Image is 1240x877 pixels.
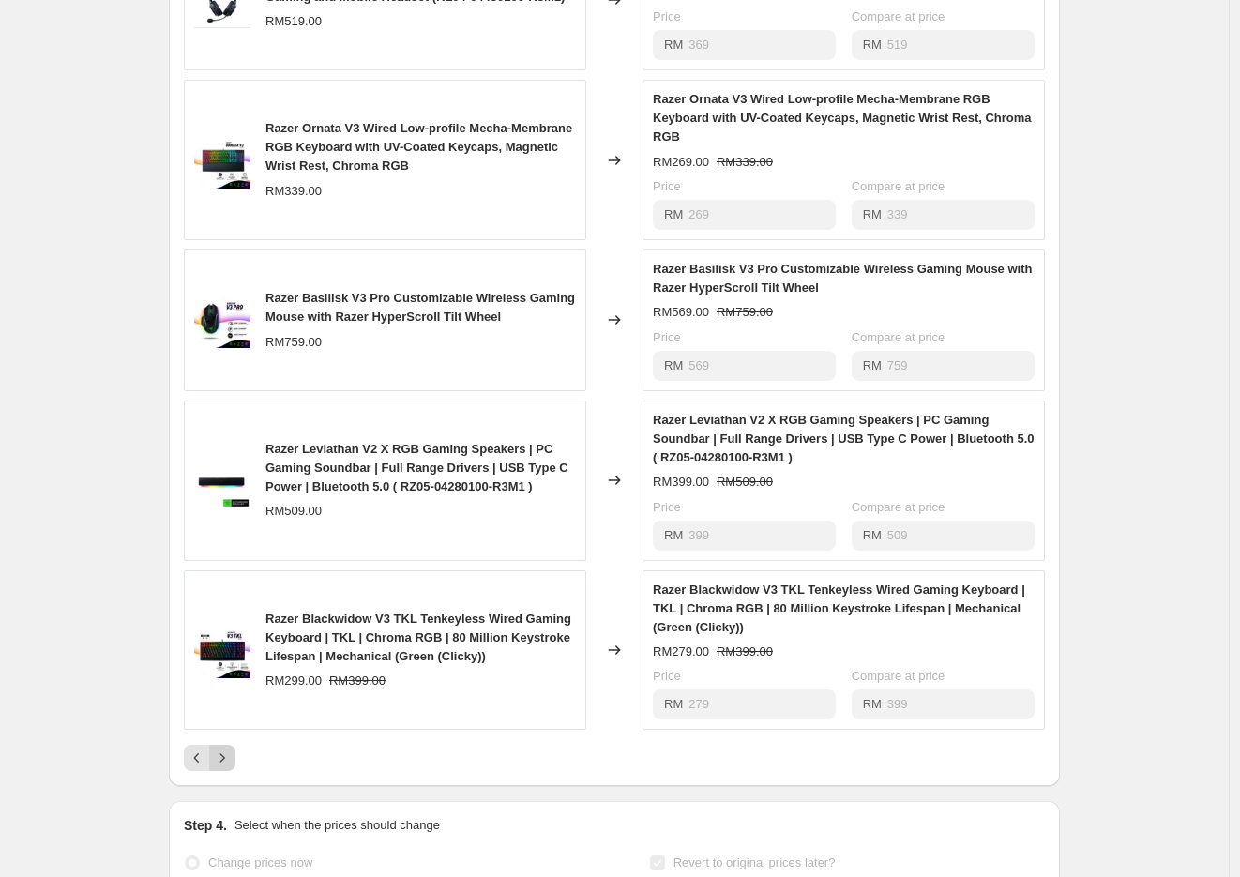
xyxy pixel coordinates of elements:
[852,330,945,344] span: Compare at price
[653,669,681,683] span: Price
[653,582,1025,634] span: Razer Blackwidow V3 TKL Tenkeyless Wired Gaming Keyboard | TKL | Chroma RGB | 80 Million Keystrok...
[653,500,681,514] span: Price
[265,291,575,324] span: Razer Basilisk V3 Pro Customizable Wireless Gaming Mouse with Razer HyperScroll Tilt Wheel
[329,673,386,688] span: RM399.00
[194,292,250,348] img: SHOPIFY_NEW_d7619b7e-df0d-4711-870f-d9070d66cd09_80x.jpg
[184,816,227,835] h2: Step 4.
[653,644,709,658] span: RM279.00
[265,14,322,28] span: RM519.00
[717,644,773,658] span: RM399.00
[208,855,312,869] span: Change prices now
[717,155,773,169] span: RM339.00
[863,358,882,372] span: RM
[194,452,250,508] img: RazerLeviathanV2Xwithlogo2_80x.jpg
[653,413,1035,464] span: Razer Leviathan V2 X RGB Gaming Speakers | PC Gaming Soundbar | Full Range Drivers | USB Type C P...
[863,38,882,52] span: RM
[265,673,322,688] span: RM299.00
[664,528,683,542] span: RM
[664,697,683,711] span: RM
[717,305,773,319] span: RM759.00
[717,475,773,489] span: RM509.00
[653,155,709,169] span: RM269.00
[852,179,945,193] span: Compare at price
[863,528,882,542] span: RM
[184,745,210,771] button: Previous
[653,92,1032,144] span: Razer Ornata V3 Wired Low-profile Mecha-Membrane RGB Keyboard with UV-Coated Keycaps, Magnetic Wr...
[184,745,235,771] nav: Pagination
[852,669,945,683] span: Compare at price
[852,500,945,514] span: Compare at price
[209,745,235,771] button: Next
[653,305,709,319] span: RM569.00
[653,9,681,23] span: Price
[664,358,683,372] span: RM
[664,207,683,221] span: RM
[265,335,322,349] span: RM759.00
[194,132,250,189] img: ORNATA_V3_MAIN_COVER_80x.jpg
[194,622,250,678] img: BLACKWIDOW_V3_TKL_5647c359-3f08-4431-abff-6f0eb206a6a8_80x.jpg
[863,207,882,221] span: RM
[852,9,945,23] span: Compare at price
[653,262,1032,295] span: Razer Basilisk V3 Pro Customizable Wireless Gaming Mouse with Razer HyperScroll Tilt Wheel
[653,330,681,344] span: Price
[265,442,568,493] span: Razer Leviathan V2 X RGB Gaming Speakers | PC Gaming Soundbar | Full Range Drivers | USB Type C P...
[664,38,683,52] span: RM
[863,697,882,711] span: RM
[265,504,322,518] span: RM509.00
[234,816,440,835] p: Select when the prices should change
[265,184,322,198] span: RM339.00
[673,855,836,869] span: Revert to original prices later?
[653,179,681,193] span: Price
[265,121,572,173] span: Razer Ornata V3 Wired Low-profile Mecha-Membrane RGB Keyboard with UV-Coated Keycaps, Magnetic Wr...
[653,475,709,489] span: RM399.00
[265,612,571,663] span: Razer Blackwidow V3 TKL Tenkeyless Wired Gaming Keyboard | TKL | Chroma RGB | 80 Million Keystrok...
